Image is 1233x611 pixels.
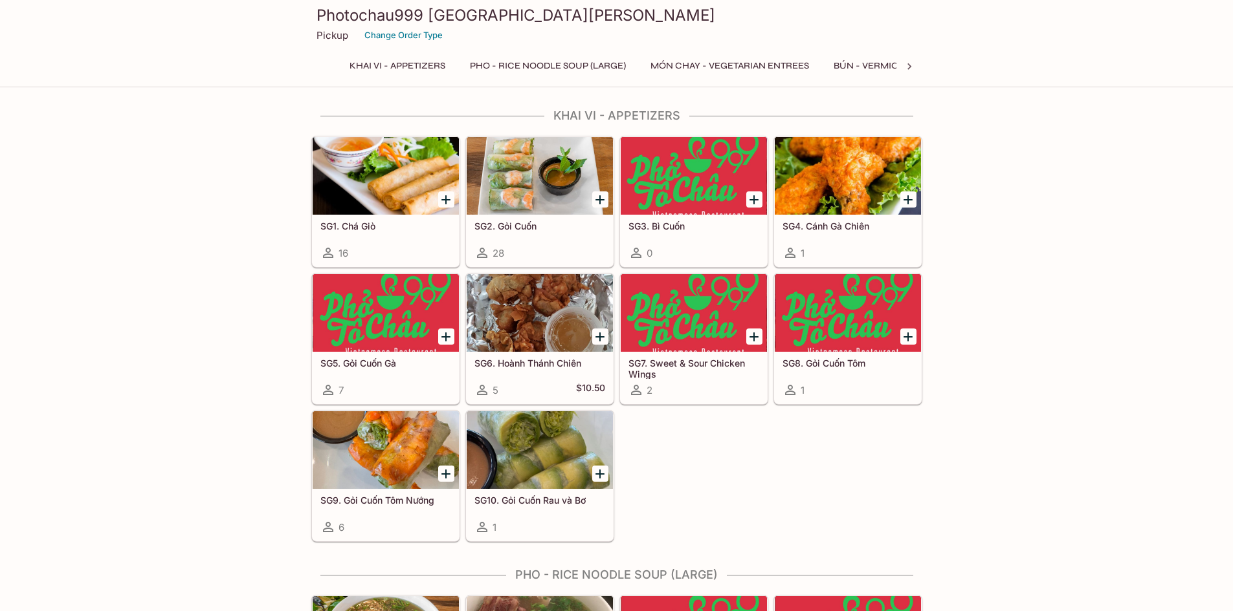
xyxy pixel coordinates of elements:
[900,328,916,345] button: Add SG8. Gỏi Cuốn Tôm
[621,274,767,352] div: SG7. Sweet & Sour Chicken Wings
[467,137,613,215] div: SG2. Gỏi Cuốn
[647,384,652,396] span: 2
[647,247,652,259] span: 0
[320,358,451,369] h5: SG5. Gỏi Cuốn Gà
[774,136,922,267] a: SG4. Cánh Gà Chiên1
[317,5,917,25] h3: Photochau999 [GEOGRAPHIC_DATA][PERSON_NAME]
[746,191,762,208] button: Add SG3. Bì Cuốn
[592,328,608,345] button: Add SG6. Hoành Thánh Chiên
[313,274,459,352] div: SG5. Gỏi Cuốn Gà
[313,137,459,215] div: SG1. Chá Giò
[312,273,460,404] a: SG5. Gỏi Cuốn Gà7
[801,384,805,396] span: 1
[466,273,614,404] a: SG6. Hoành Thánh Chiên5$10.50
[783,220,913,231] h5: SG4. Cánh Gà Chiên
[620,136,768,267] a: SG3. Bì Cuốn0
[643,57,816,75] button: MÓN CHAY - Vegetarian Entrees
[466,411,614,541] a: SG10. Gỏi Cuốn Rau và Bơ1
[313,411,459,489] div: SG9. Gỏi Cuốn Tôm Nướng
[438,191,454,208] button: Add SG1. Chá Giò
[311,568,922,582] h4: Pho - Rice Noodle Soup (Large)
[775,274,921,352] div: SG8. Gỏi Cuốn Tôm
[592,191,608,208] button: Add SG2. Gỏi Cuốn
[628,358,759,379] h5: SG7. Sweet & Sour Chicken Wings
[312,411,460,541] a: SG9. Gỏi Cuốn Tôm Nướng6
[311,109,922,123] h4: Khai Vi - Appetizers
[463,57,633,75] button: Pho - Rice Noodle Soup (Large)
[474,220,605,231] h5: SG2. Gỏi Cuốn
[467,274,613,352] div: SG6. Hoành Thánh Chiên
[312,136,460,267] a: SG1. Chá Giò16
[775,137,921,215] div: SG4. Cánh Gà Chiên
[592,466,608,482] button: Add SG10. Gỏi Cuốn Rau và Bơ
[317,29,348,41] p: Pickup
[474,495,605,506] h5: SG10. Gỏi Cuốn Rau và Bơ
[576,382,605,398] h5: $10.50
[339,521,344,533] span: 6
[620,273,768,404] a: SG7. Sweet & Sour Chicken Wings2
[628,220,759,231] h5: SG3. Bì Cuốn
[359,25,449,45] button: Change Order Type
[474,358,605,369] h5: SG6. Hoành Thánh Chiên
[438,328,454,345] button: Add SG5. Gỏi Cuốn Gà
[774,273,922,404] a: SG8. Gỏi Cuốn Tôm1
[438,466,454,482] button: Add SG9. Gỏi Cuốn Tôm Nướng
[339,247,348,259] span: 16
[467,411,613,489] div: SG10. Gỏi Cuốn Rau và Bơ
[827,57,970,75] button: BÚN - Vermicelli Noodles
[320,220,451,231] h5: SG1. Chá Giò
[339,384,344,396] span: 7
[746,328,762,345] button: Add SG7. Sweet & Sour Chicken Wings
[493,247,504,259] span: 28
[466,136,614,267] a: SG2. Gỏi Cuốn28
[342,57,452,75] button: Khai Vi - Appetizers
[320,495,451,506] h5: SG9. Gỏi Cuốn Tôm Nướng
[493,384,498,396] span: 5
[900,191,916,208] button: Add SG4. Cánh Gà Chiên
[493,521,496,533] span: 1
[801,247,805,259] span: 1
[621,137,767,215] div: SG3. Bì Cuốn
[783,358,913,369] h5: SG8. Gỏi Cuốn Tôm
